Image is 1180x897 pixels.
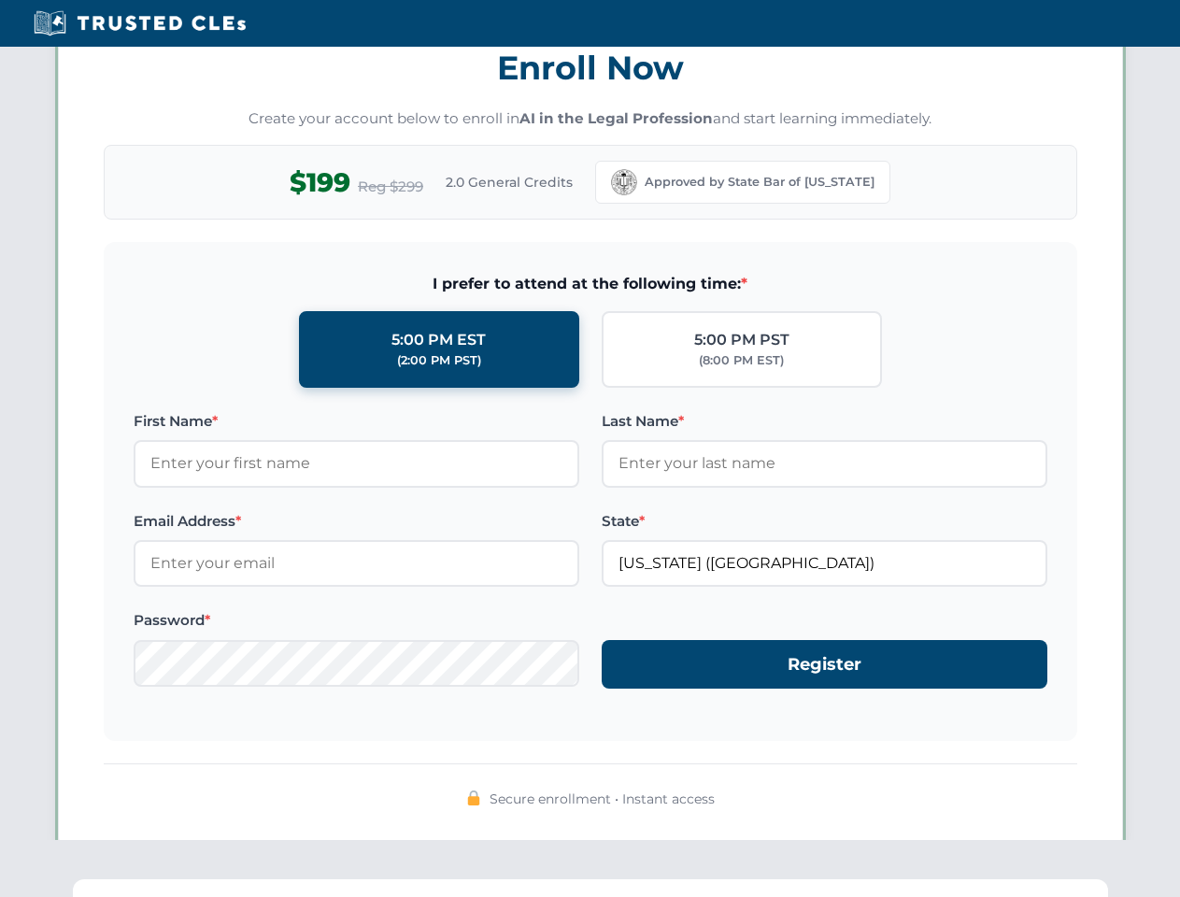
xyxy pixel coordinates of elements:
[134,272,1047,296] span: I prefer to attend at the following time:
[134,440,579,487] input: Enter your first name
[397,351,481,370] div: (2:00 PM PST)
[290,162,350,204] span: $199
[134,510,579,533] label: Email Address
[391,328,486,352] div: 5:00 PM EST
[602,510,1047,533] label: State
[446,172,573,192] span: 2.0 General Credits
[28,9,251,37] img: Trusted CLEs
[602,410,1047,433] label: Last Name
[602,440,1047,487] input: Enter your last name
[466,790,481,805] img: 🔒
[611,169,637,195] img: California Bar
[358,176,423,198] span: Reg $299
[104,108,1077,130] p: Create your account below to enroll in and start learning immediately.
[134,410,579,433] label: First Name
[519,109,713,127] strong: AI in the Legal Profession
[134,609,579,632] label: Password
[134,540,579,587] input: Enter your email
[645,173,874,192] span: Approved by State Bar of [US_STATE]
[104,38,1077,97] h3: Enroll Now
[699,351,784,370] div: (8:00 PM EST)
[490,789,715,809] span: Secure enrollment • Instant access
[602,540,1047,587] input: California (CA)
[694,328,789,352] div: 5:00 PM PST
[602,640,1047,690] button: Register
